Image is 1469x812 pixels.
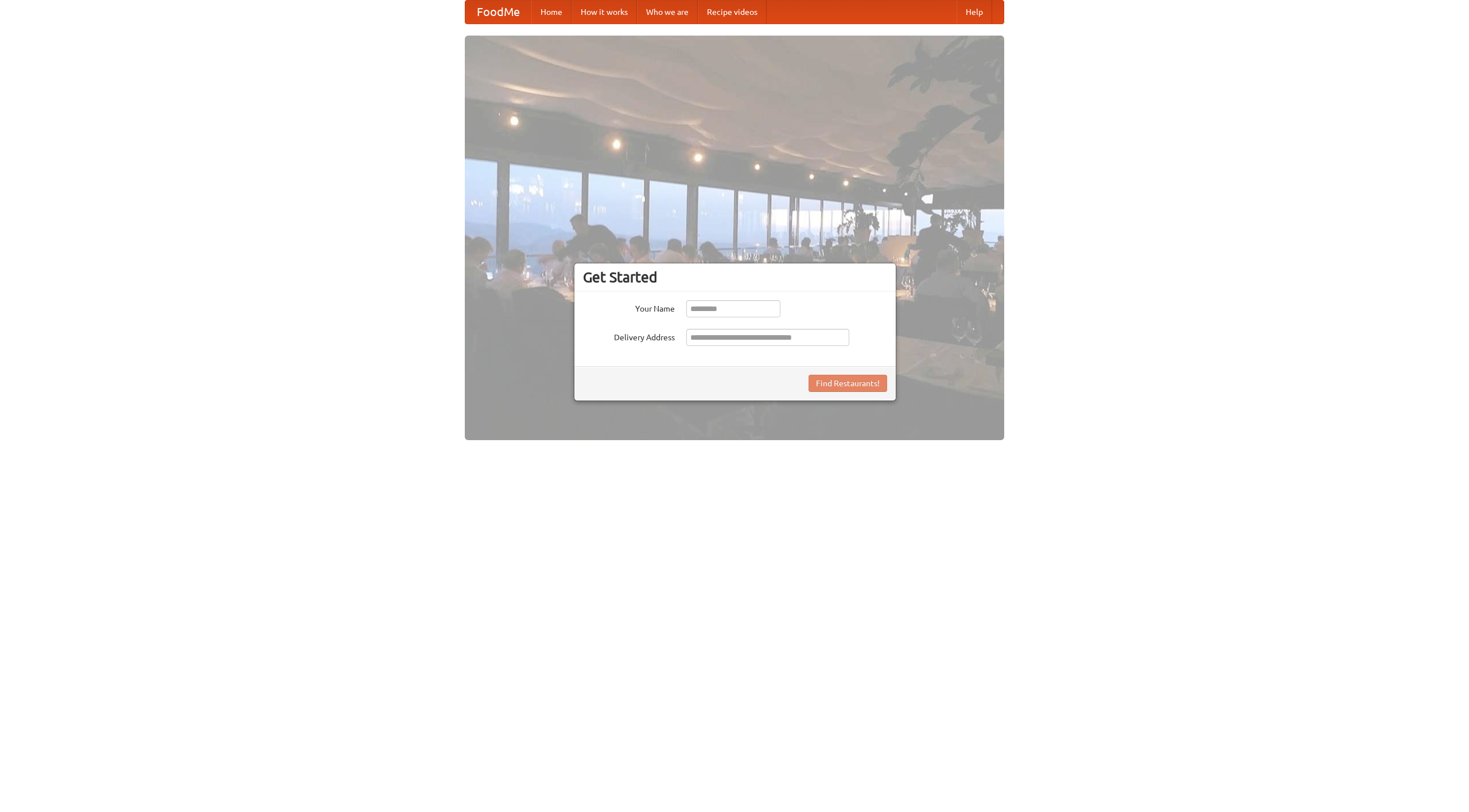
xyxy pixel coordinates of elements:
label: Delivery Address [583,329,675,343]
h3: Get Started [583,269,887,286]
a: Help [957,1,992,24]
label: Your Name [583,300,675,314]
a: FoodMe [465,1,531,24]
a: How it works [572,1,637,24]
a: Home [531,1,572,24]
button: Find Restaurants! [809,375,887,392]
a: Who we are [637,1,698,24]
a: Recipe videos [698,1,767,24]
